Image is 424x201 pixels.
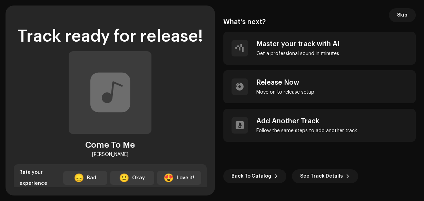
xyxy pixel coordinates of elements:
div: Get a professional sound in minutes [256,51,339,56]
span: Rate your experience [19,170,47,186]
button: Skip [389,8,416,22]
div: Move on to release setup [256,89,314,95]
div: Follow the same steps to add another track [256,128,357,134]
div: Love it! [177,174,194,182]
re-a-post-create-item: Add Another Track [223,109,416,142]
button: Back To Catalog [223,169,286,183]
button: See Track Details [292,169,358,183]
div: Okay [132,174,145,182]
re-a-post-create-item: Master your track with AI [223,32,416,65]
div: Bad [87,174,96,182]
div: What's next? [223,18,416,26]
div: Come To Me [85,139,135,150]
div: 😍 [164,174,174,182]
div: Master your track with AI [256,40,339,48]
div: Add Another Track [256,117,357,125]
div: Track ready for release! [18,28,203,46]
re-a-post-create-item: Release Now [223,70,416,103]
div: [PERSON_NAME] [92,150,128,159]
div: 😞 [74,174,84,182]
span: See Track Details [300,169,343,183]
div: 🙂 [119,174,129,182]
span: Skip [397,8,407,22]
div: Release Now [256,78,314,87]
span: Back To Catalog [231,169,271,183]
